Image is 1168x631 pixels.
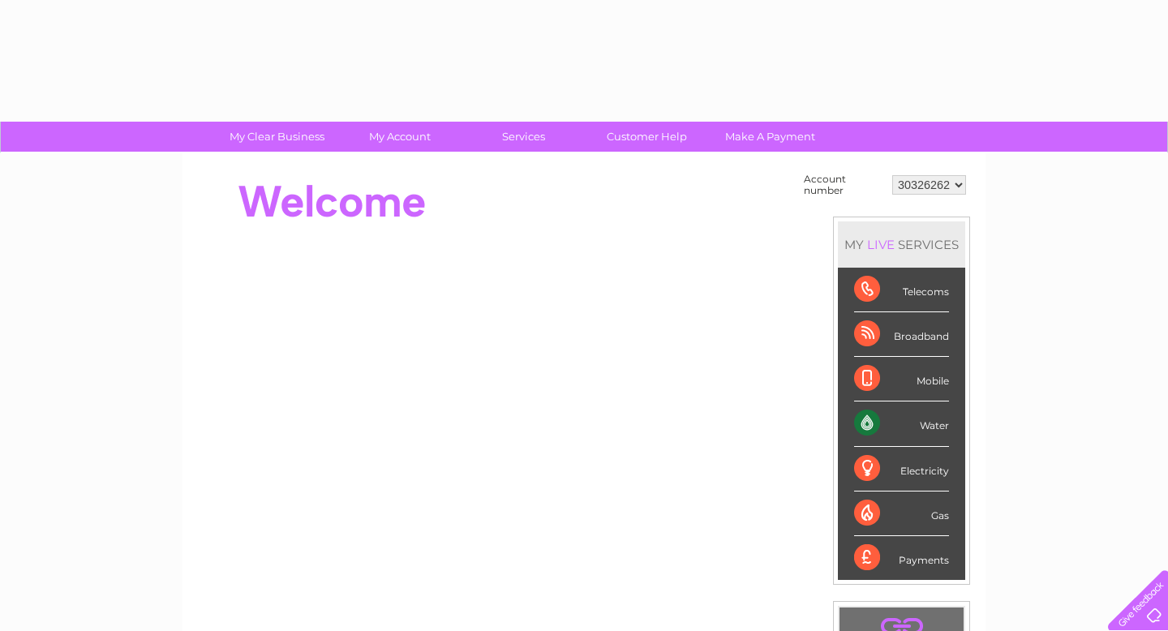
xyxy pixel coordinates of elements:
[800,170,888,200] td: Account number
[854,491,949,536] div: Gas
[333,122,467,152] a: My Account
[703,122,837,152] a: Make A Payment
[854,536,949,580] div: Payments
[838,221,965,268] div: MY SERVICES
[854,268,949,312] div: Telecoms
[864,237,898,252] div: LIVE
[457,122,590,152] a: Services
[580,122,714,152] a: Customer Help
[210,122,344,152] a: My Clear Business
[854,447,949,491] div: Electricity
[854,401,949,446] div: Water
[854,312,949,357] div: Broadband
[854,357,949,401] div: Mobile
